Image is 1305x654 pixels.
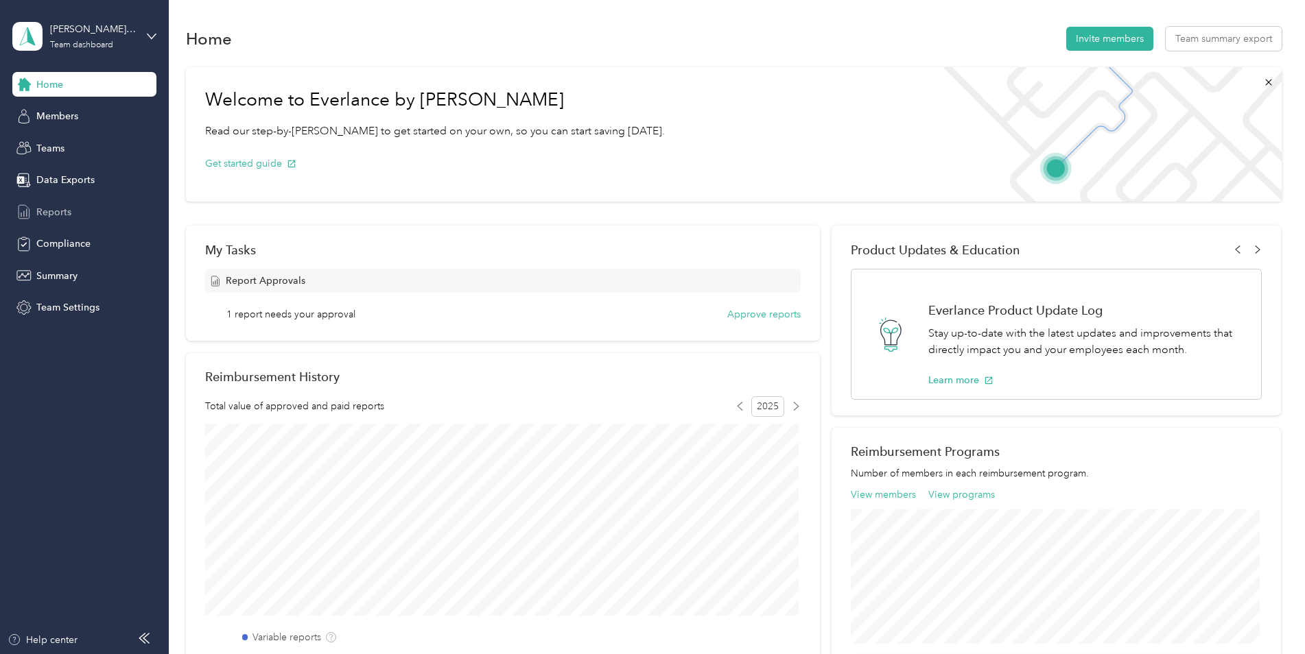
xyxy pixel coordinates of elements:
h1: Home [186,32,232,46]
span: Product Updates & Education [851,243,1020,257]
h2: Reimbursement History [205,370,340,384]
span: 2025 [751,396,784,417]
button: Team summary export [1166,27,1282,51]
button: View programs [928,487,995,502]
button: Get started guide [205,156,296,171]
p: Number of members in each reimbursement program. [851,466,1262,481]
div: My Tasks [205,243,801,257]
span: Team Settings [36,300,99,315]
span: Summary [36,269,78,283]
button: Help center [8,633,78,647]
img: Welcome to everlance [929,67,1281,202]
button: View members [851,487,916,502]
span: Teams [36,141,64,156]
iframe: Everlance-gr Chat Button Frame [1228,577,1305,654]
span: Total value of approved and paid reports [205,399,384,413]
h1: Everlance Product Update Log [928,303,1247,317]
h2: Reimbursement Programs [851,444,1262,459]
button: Invite members [1066,27,1153,51]
p: Read our step-by-[PERSON_NAME] to get started on your own, so you can start saving [DATE]. [205,123,665,140]
div: [PERSON_NAME] Team [50,22,136,36]
span: 1 report needs your approval [226,307,355,322]
span: Reports [36,205,71,219]
span: Members [36,109,78,123]
p: Stay up-to-date with the latest updates and improvements that directly impact you and your employ... [928,325,1247,359]
span: Data Exports [36,173,95,187]
span: Home [36,77,63,92]
span: Compliance [36,237,91,251]
label: Variable reports [252,630,321,644]
span: Report Approvals [226,274,305,288]
button: Learn more [928,373,994,387]
h1: Welcome to Everlance by [PERSON_NAME] [205,89,665,111]
button: Approve reports [727,307,801,322]
div: Team dashboard [50,41,113,49]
